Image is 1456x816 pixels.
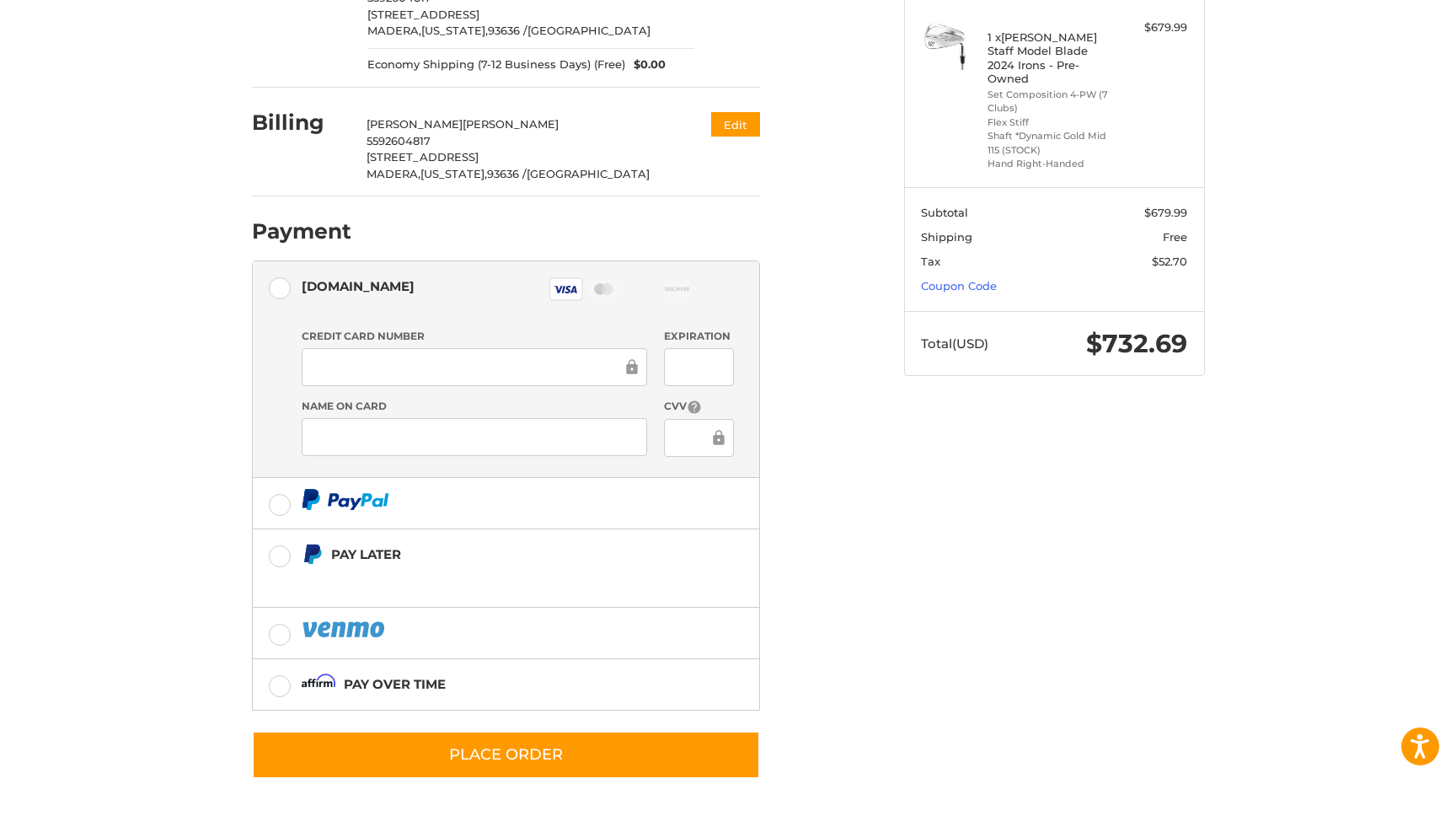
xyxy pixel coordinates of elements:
span: [PERSON_NAME] [463,117,559,131]
span: $679.99 [1144,206,1187,219]
span: [GEOGRAPHIC_DATA] [527,24,650,37]
h2: Billing [252,110,351,136]
span: MADERA, [367,167,420,180]
button: Place Order [252,731,760,779]
span: [STREET_ADDRESS] [367,8,479,21]
img: PayPal icon [302,619,388,640]
div: $679.99 [1121,19,1187,36]
div: [DOMAIN_NAME] [302,272,415,300]
label: Name on Card [302,399,647,414]
span: [US_STATE], [421,24,488,37]
iframe: PayPal Message 1 [302,573,654,587]
span: [GEOGRAPHIC_DATA] [527,167,650,180]
span: Total (USD) [921,336,988,352]
button: Edit [711,112,760,137]
span: 93636 / [487,167,527,180]
label: Expiration [664,329,734,344]
a: Coupon Code [921,279,997,293]
label: CVV [664,399,734,415]
span: Shipping [921,230,972,244]
h4: 1 x [PERSON_NAME] Staff Model Blade 2024 Irons - Pre-Owned [988,30,1116,85]
div: Pay over time [344,670,446,698]
span: Subtotal [921,206,968,219]
span: $732.69 [1086,328,1187,359]
label: Credit Card Number [302,329,647,344]
iframe: Google Customer Reviews [1317,770,1456,816]
span: Economy Shipping (7-12 Business Days) (Free) [367,56,625,73]
span: 93636 / [488,24,527,37]
img: Pay Later icon [302,544,323,565]
span: $52.70 [1152,255,1187,268]
img: PayPal icon [302,489,389,510]
h2: Payment [252,218,351,244]
li: Flex Stiff [988,115,1116,130]
span: [US_STATE], [420,167,487,180]
span: MADERA, [367,24,421,37]
div: Pay Later [331,540,654,568]
span: 5592604817 [367,134,431,148]
li: Shaft *Dynamic Gold Mid 115 (STOCK) [988,129,1116,157]
span: Tax [921,255,940,268]
span: Free [1163,230,1187,244]
li: Hand Right-Handed [988,157,1116,171]
span: $0.00 [625,56,666,73]
span: [STREET_ADDRESS] [367,150,479,164]
span: [PERSON_NAME] [367,117,463,131]
li: Set Composition 4-PW (7 Clubs) [988,88,1116,115]
img: Affirm icon [302,674,335,695]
